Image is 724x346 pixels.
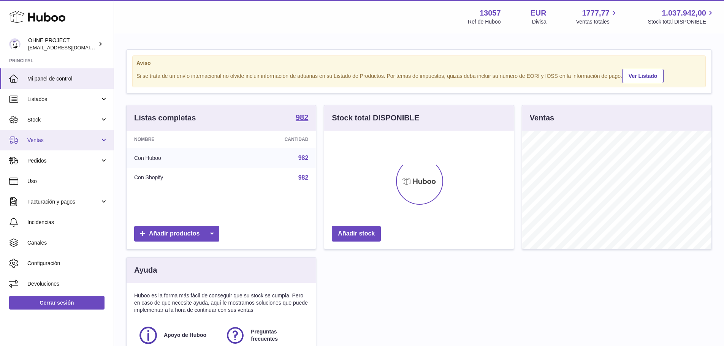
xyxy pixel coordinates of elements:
[480,8,501,18] strong: 13057
[27,280,108,288] span: Devoluciones
[27,239,108,246] span: Canales
[332,226,381,242] a: Añadir stock
[136,60,702,67] strong: Aviso
[134,292,308,314] p: Huboo es la forma más fácil de conseguir que su stock se cumpla. Pero en caso de que necesite ayu...
[296,114,308,121] strong: 982
[298,155,309,161] a: 982
[138,325,217,346] a: Apoyo de Huboo
[164,332,206,339] span: Apoyo de Huboo
[27,219,108,226] span: Incidencias
[27,198,100,205] span: Facturación y pagos
[127,131,227,148] th: Nombre
[531,8,547,18] strong: EUR
[468,18,501,25] div: Ref de Huboo
[27,116,100,123] span: Stock
[127,168,227,188] td: Con Shopify
[127,148,227,168] td: Con Huboo
[27,137,100,144] span: Ventas
[9,296,105,310] a: Cerrar sesión
[576,18,618,25] span: Ventas totales
[298,174,309,181] a: 982
[225,325,304,346] a: Preguntas frecuentes
[9,38,21,50] img: internalAdmin-13057@internal.huboo.com
[27,178,108,185] span: Uso
[622,69,664,83] a: Ver Listado
[530,113,554,123] h3: Ventas
[28,37,97,51] div: OHNE PROJECT
[662,8,706,18] span: 1.037.942,00
[28,44,112,51] span: [EMAIL_ADDRESS][DOMAIN_NAME]
[27,157,100,164] span: Pedidos
[582,8,609,18] span: 1777,77
[27,75,108,82] span: Mi panel de control
[296,114,308,123] a: 982
[648,8,715,25] a: 1.037.942,00 Stock total DISPONIBLE
[532,18,547,25] div: Divisa
[576,8,618,25] a: 1777,77 Ventas totales
[227,131,316,148] th: Cantidad
[27,260,108,267] span: Configuración
[134,113,196,123] h3: Listas completas
[332,113,419,123] h3: Stock total DISPONIBLE
[648,18,715,25] span: Stock total DISPONIBLE
[136,68,702,83] div: Si se trata de un envío internacional no olvide incluir información de aduanas en su Listado de P...
[27,96,100,103] span: Listados
[251,328,304,343] span: Preguntas frecuentes
[134,265,157,275] h3: Ayuda
[134,226,219,242] a: Añadir productos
